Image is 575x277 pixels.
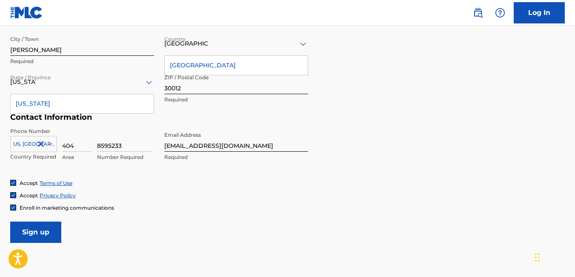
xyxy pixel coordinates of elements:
[514,2,565,23] a: Log In
[11,193,16,198] img: checkbox
[20,180,38,186] span: Accept
[10,222,61,243] input: Sign up
[62,153,92,161] p: Area
[10,153,57,161] p: Country Required
[495,8,505,18] img: help
[10,69,51,81] label: State / Province
[492,4,509,21] div: Help
[164,153,308,161] p: Required
[10,6,43,19] img: MLC Logo
[473,8,483,18] img: search
[40,180,72,186] a: Terms of Use
[20,205,114,211] span: Enroll in marketing communications
[469,4,486,21] a: Public Search
[10,113,308,122] h5: Contact Information
[40,192,76,199] a: Privacy Policy
[164,30,186,43] label: Country
[11,205,16,210] img: checkbox
[532,236,575,277] iframe: Chat Widget
[11,94,154,113] div: [US_STATE]
[535,245,540,270] div: Drag
[97,153,152,161] p: Number Required
[11,180,16,185] img: checkbox
[20,192,38,199] span: Accept
[165,56,308,75] div: [GEOGRAPHIC_DATA]
[10,58,154,65] p: Required
[164,96,308,104] p: Required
